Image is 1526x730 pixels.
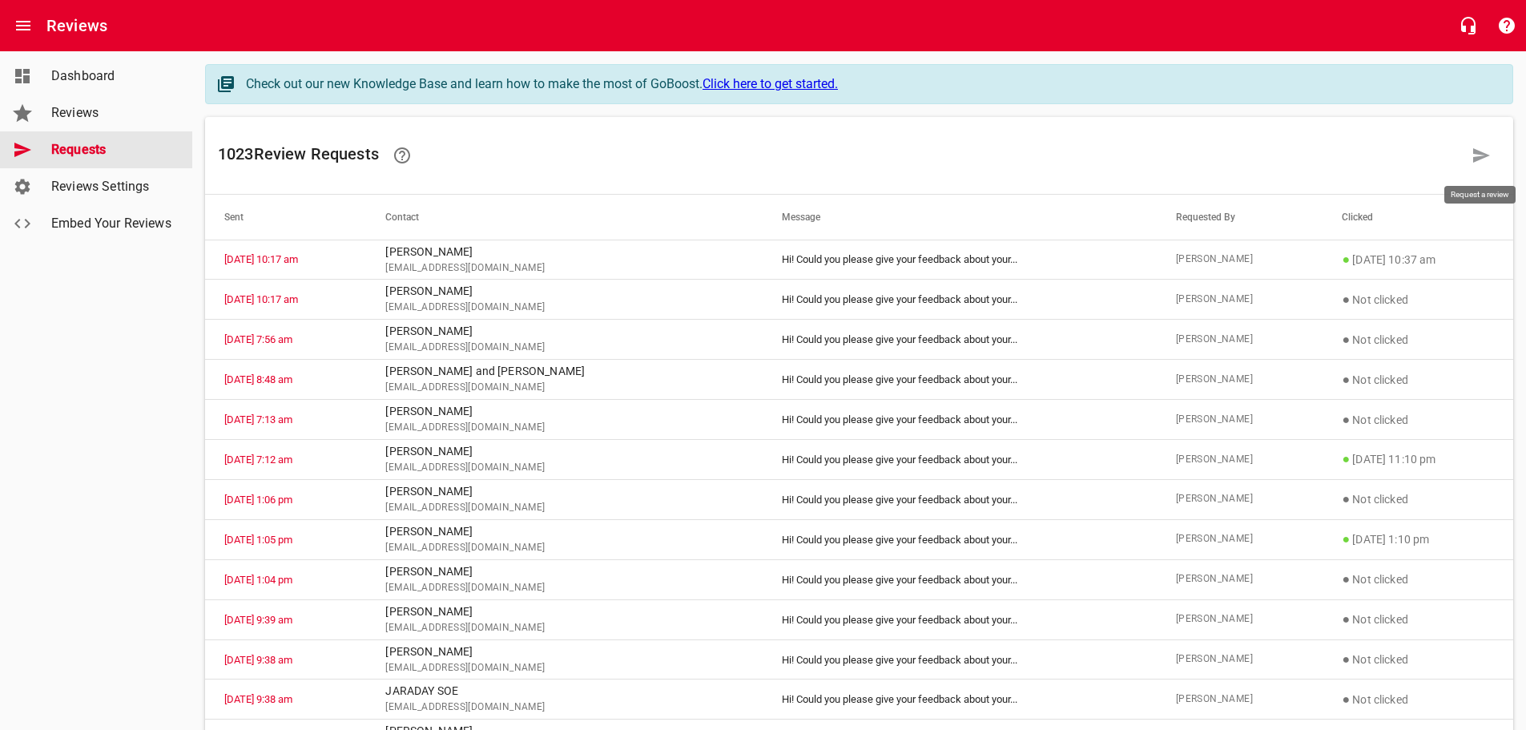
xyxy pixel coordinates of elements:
[246,75,1496,94] div: Check out our new Knowledge Base and learn how to make the most of GoBoost.
[385,323,743,340] p: [PERSON_NAME]
[1342,372,1350,387] span: ●
[385,403,743,420] p: [PERSON_NAME]
[385,244,743,260] p: [PERSON_NAME]
[385,420,743,436] span: [EMAIL_ADDRESS][DOMAIN_NAME]
[51,103,173,123] span: Reviews
[1488,6,1526,45] button: Support Portal
[51,140,173,159] span: Requests
[763,195,1157,240] th: Message
[763,360,1157,400] td: Hi! Could you please give your feedback about your ...
[224,574,292,586] a: [DATE] 1:04 pm
[224,454,292,466] a: [DATE] 7:12 am
[1176,651,1304,667] span: [PERSON_NAME]
[1176,491,1304,507] span: [PERSON_NAME]
[224,333,292,345] a: [DATE] 7:56 am
[1176,292,1304,308] span: [PERSON_NAME]
[385,300,743,316] span: [EMAIL_ADDRESS][DOMAIN_NAME]
[1342,491,1350,506] span: ●
[224,253,298,265] a: [DATE] 10:17 am
[385,563,743,580] p: [PERSON_NAME]
[385,540,743,556] span: [EMAIL_ADDRESS][DOMAIN_NAME]
[385,283,743,300] p: [PERSON_NAME]
[1342,690,1494,709] p: Not clicked
[224,413,292,425] a: [DATE] 7:13 am
[1342,290,1494,309] p: Not clicked
[224,534,292,546] a: [DATE] 1:05 pm
[1449,6,1488,45] button: Live Chat
[703,76,838,91] a: Click here to get started.
[763,639,1157,680] td: Hi! Could you please give your feedback about your ...
[224,494,292,506] a: [DATE] 1:06 pm
[224,614,292,626] a: [DATE] 9:39 am
[763,320,1157,360] td: Hi! Could you please give your feedback about your ...
[224,654,292,666] a: [DATE] 9:38 am
[1176,252,1304,268] span: [PERSON_NAME]
[763,280,1157,320] td: Hi! Could you please give your feedback about your ...
[1176,611,1304,627] span: [PERSON_NAME]
[51,177,173,196] span: Reviews Settings
[1323,195,1513,240] th: Clicked
[763,240,1157,280] td: Hi! Could you please give your feedback about your ...
[1176,452,1304,468] span: [PERSON_NAME]
[385,363,743,380] p: [PERSON_NAME] and [PERSON_NAME]
[366,195,762,240] th: Contact
[1342,531,1350,546] span: ●
[205,195,366,240] th: Sent
[385,603,743,620] p: [PERSON_NAME]
[1176,372,1304,388] span: [PERSON_NAME]
[385,340,743,356] span: [EMAIL_ADDRESS][DOMAIN_NAME]
[385,620,743,636] span: [EMAIL_ADDRESS][DOMAIN_NAME]
[1176,531,1304,547] span: [PERSON_NAME]
[763,400,1157,440] td: Hi! Could you please give your feedback about your ...
[46,13,107,38] h6: Reviews
[385,380,743,396] span: [EMAIL_ADDRESS][DOMAIN_NAME]
[385,483,743,500] p: [PERSON_NAME]
[1342,410,1494,430] p: Not clicked
[385,683,743,700] p: JARADAY SOE
[385,260,743,276] span: [EMAIL_ADDRESS][DOMAIN_NAME]
[1342,570,1494,589] p: Not clicked
[1342,611,1350,627] span: ●
[763,680,1157,720] td: Hi! Could you please give your feedback about your ...
[1342,330,1494,349] p: Not clicked
[1342,490,1494,509] p: Not clicked
[1342,610,1494,629] p: Not clicked
[1342,450,1494,469] p: [DATE] 11:10 pm
[763,559,1157,599] td: Hi! Could you please give your feedback about your ...
[763,440,1157,480] td: Hi! Could you please give your feedback about your ...
[1342,252,1350,267] span: ●
[1176,332,1304,348] span: [PERSON_NAME]
[385,443,743,460] p: [PERSON_NAME]
[1342,650,1494,669] p: Not clicked
[1342,332,1350,347] span: ●
[763,599,1157,639] td: Hi! Could you please give your feedback about your ...
[1157,195,1323,240] th: Requested By
[1342,530,1494,549] p: [DATE] 1:10 pm
[1176,571,1304,587] span: [PERSON_NAME]
[224,293,298,305] a: [DATE] 10:17 am
[385,700,743,716] span: [EMAIL_ADDRESS][DOMAIN_NAME]
[385,460,743,476] span: [EMAIL_ADDRESS][DOMAIN_NAME]
[224,693,292,705] a: [DATE] 9:38 am
[51,67,173,86] span: Dashboard
[385,580,743,596] span: [EMAIL_ADDRESS][DOMAIN_NAME]
[1342,412,1350,427] span: ●
[1342,370,1494,389] p: Not clicked
[4,6,42,45] button: Open drawer
[1342,571,1350,587] span: ●
[1342,692,1350,707] span: ●
[1176,692,1304,708] span: [PERSON_NAME]
[218,136,1462,175] h6: 1023 Review Request s
[51,214,173,233] span: Embed Your Reviews
[385,500,743,516] span: [EMAIL_ADDRESS][DOMAIN_NAME]
[1342,651,1350,667] span: ●
[1342,250,1494,269] p: [DATE] 10:37 am
[385,523,743,540] p: [PERSON_NAME]
[1176,412,1304,428] span: [PERSON_NAME]
[1342,451,1350,466] span: ●
[385,643,743,660] p: [PERSON_NAME]
[763,519,1157,559] td: Hi! Could you please give your feedback about your ...
[224,373,292,385] a: [DATE] 8:48 am
[383,136,421,175] a: Learn how requesting reviews can improve your online presence
[1342,292,1350,307] span: ●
